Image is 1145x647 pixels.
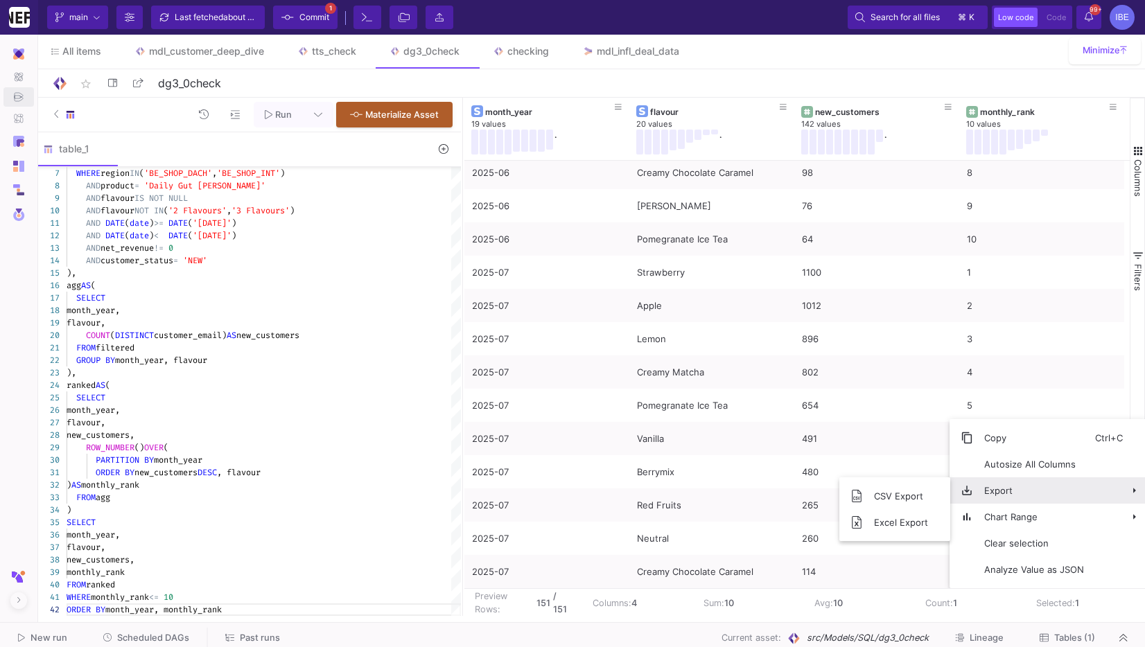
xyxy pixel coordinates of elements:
span: new_customers [134,467,198,478]
span: IS [134,193,144,204]
div: 28 [35,429,60,441]
span: ) [290,205,295,216]
a: Navigation icon [3,67,34,86]
span: BY [144,454,154,466]
a: Navigation icon [3,108,34,127]
td: Selected: [1026,589,1137,617]
div: 142 values [801,119,952,130]
span: new_customers, [67,554,134,565]
div: 9 [35,192,60,204]
div: 76 [802,190,952,222]
a: Navigation icon [3,204,34,226]
span: SELECT [76,392,105,403]
div: Creamy Chocolate Caramel [637,556,787,588]
span: agg [96,492,110,503]
div: 2025-07 [472,290,622,322]
div: 42 [35,603,60,616]
button: IBE [1105,5,1135,30]
span: agg [67,280,81,291]
span: '2 Flavours' [168,205,227,216]
div: [PERSON_NAME] [637,190,787,222]
span: ) [149,218,154,229]
div: month_year [485,107,615,117]
div: checking [507,46,549,57]
span: Low code [998,12,1033,22]
div: 2025-06 [472,223,622,256]
div: 2025-07 [472,423,622,455]
div: Last fetched [175,7,258,28]
span: flavour, [67,417,105,428]
span: 'NEW' [183,255,207,266]
span: region [100,168,130,179]
span: ( [125,230,130,241]
div: 16 [35,279,60,292]
img: YZ4Yr8zUCx6JYM5gIgaTIQYeTXdcwQjnYC8iZtTV.png [9,7,30,28]
div: Pomegranate Ice Tea [637,223,787,256]
b: 1 [1075,598,1079,608]
span: 'BE_SHOP_INT' [217,168,280,179]
img: y42-short-logo.svg [12,561,26,592]
div: 1012 [802,290,952,322]
span: ) [149,230,154,241]
div: 2025-07 [472,323,622,355]
span: new_customers [236,330,299,341]
div: 31 [35,466,60,479]
div: 25 [35,391,60,404]
img: Navigation icon [13,71,24,82]
img: Tab icon [493,46,505,57]
span: month_year, [67,405,120,416]
button: SQL-Model type child icon [43,102,92,127]
span: AND [86,255,100,266]
img: Navigation icon [13,184,24,195]
span: ranked [67,380,96,391]
span: FROM [76,342,96,353]
div: 1 [967,256,1117,289]
div: 3 [967,323,1117,355]
td: Avg: [804,589,915,617]
div: 38 [35,553,60,566]
div: 2025-07 [472,456,622,488]
span: ( [164,205,168,216]
img: SQL-Model type child icon [65,109,76,120]
span: flavour, [67,317,105,328]
span: AS [96,380,105,391]
div: 8 [967,157,1117,189]
div: 2025-07 [472,389,622,422]
div: 37 [35,541,60,553]
div: 265 [802,489,952,522]
span: AS [71,479,81,490]
span: Autosize All Columns [973,451,1095,477]
button: ⌘k [954,9,980,26]
span: ORDER [96,467,120,478]
span: Copy [973,425,1095,451]
span: k [969,9,974,26]
span: AS [81,280,91,291]
span: Tables (1) [1054,632,1095,643]
img: Logo [51,75,69,92]
span: NOT [149,193,164,204]
div: 7 [35,167,60,179]
span: AND [86,242,100,254]
span: monthly_rank [91,592,149,603]
span: NOT [134,205,149,216]
div: 32 [35,479,60,491]
td: Columns: [582,589,693,617]
span: 10 [164,592,173,603]
span: DATE [105,230,125,241]
div: 10 [967,223,1117,256]
button: Materialize Asset [336,102,453,127]
div: Pomegranate Ice Tea [637,389,787,422]
span: FROM [67,579,86,590]
span: Analyze Value as JSON [973,556,1095,583]
div: Navigation icon [3,65,34,129]
span: customer_status [100,255,173,266]
div: 23 [35,366,60,379]
span: AND [86,218,100,229]
span: ( [139,168,144,179]
div: 26 [35,404,60,416]
div: 20 values [636,119,787,130]
span: BY [105,355,115,366]
b: 10 [724,598,734,608]
span: PARTITION [96,454,139,466]
div: 13 [35,242,60,254]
